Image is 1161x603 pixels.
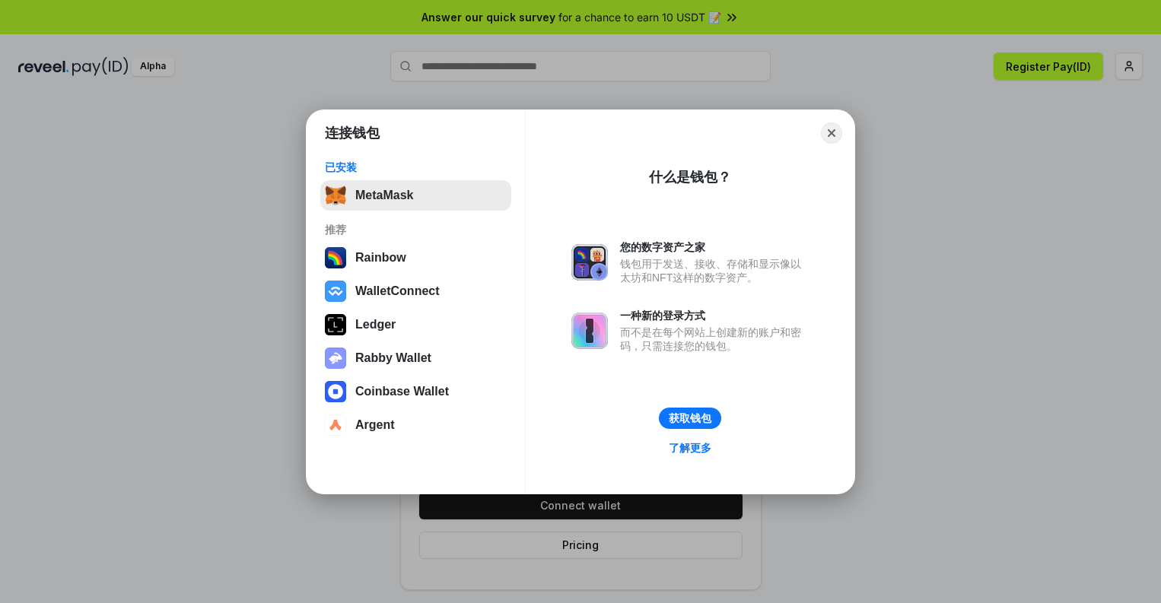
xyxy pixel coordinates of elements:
div: 了解更多 [669,441,711,455]
div: 钱包用于发送、接收、存储和显示像以太坊和NFT这样的数字资产。 [620,257,809,284]
div: 而不是在每个网站上创建新的账户和密码，只需连接您的钱包。 [620,325,809,353]
img: svg+xml,%3Csvg%20xmlns%3D%22http%3A%2F%2Fwww.w3.org%2F2000%2Fsvg%22%20width%3D%2228%22%20height%3... [325,314,346,335]
button: WalletConnect [320,276,511,306]
div: 一种新的登录方式 [620,309,809,322]
div: 什么是钱包？ [649,168,731,186]
button: Close [821,122,842,144]
div: Coinbase Wallet [355,385,449,398]
a: 了解更多 [660,438,720,458]
button: Coinbase Wallet [320,376,511,407]
button: MetaMask [320,180,511,211]
div: Argent [355,418,395,432]
button: Argent [320,410,511,440]
div: Ledger [355,318,396,332]
img: svg+xml,%3Csvg%20width%3D%2228%22%20height%3D%2228%22%20viewBox%3D%220%200%2028%2028%22%20fill%3D... [325,381,346,402]
div: 您的数字资产之家 [620,240,809,254]
div: Rainbow [355,251,406,265]
h1: 连接钱包 [325,124,380,142]
img: svg+xml,%3Csvg%20width%3D%2228%22%20height%3D%2228%22%20viewBox%3D%220%200%2028%2028%22%20fill%3D... [325,281,346,302]
img: svg+xml,%3Csvg%20width%3D%22120%22%20height%3D%22120%22%20viewBox%3D%220%200%20120%20120%22%20fil... [325,247,346,268]
img: svg+xml,%3Csvg%20xmlns%3D%22http%3A%2F%2Fwww.w3.org%2F2000%2Fsvg%22%20fill%3D%22none%22%20viewBox... [325,348,346,369]
button: 获取钱包 [659,408,721,429]
div: 推荐 [325,223,507,236]
div: MetaMask [355,189,413,202]
img: svg+xml,%3Csvg%20fill%3D%22none%22%20height%3D%2233%22%20viewBox%3D%220%200%2035%2033%22%20width%... [325,185,346,206]
div: 获取钱包 [669,411,711,425]
img: svg+xml,%3Csvg%20xmlns%3D%22http%3A%2F%2Fwww.w3.org%2F2000%2Fsvg%22%20fill%3D%22none%22%20viewBox... [571,244,608,281]
div: WalletConnect [355,284,440,298]
button: Rainbow [320,243,511,273]
div: Rabby Wallet [355,351,431,365]
button: Ledger [320,309,511,340]
button: Rabby Wallet [320,343,511,373]
div: 已安装 [325,160,507,174]
img: svg+xml,%3Csvg%20width%3D%2228%22%20height%3D%2228%22%20viewBox%3D%220%200%2028%2028%22%20fill%3D... [325,414,346,436]
img: svg+xml,%3Csvg%20xmlns%3D%22http%3A%2F%2Fwww.w3.org%2F2000%2Fsvg%22%20fill%3D%22none%22%20viewBox... [571,313,608,349]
